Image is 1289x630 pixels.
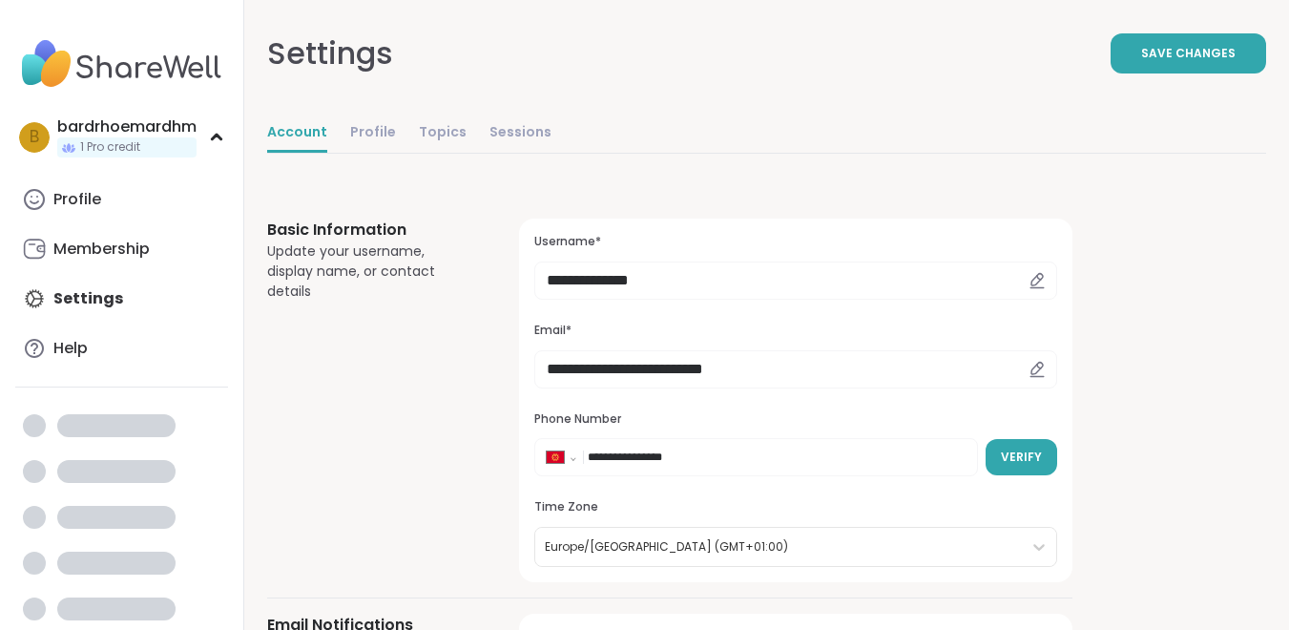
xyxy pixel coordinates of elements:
[534,499,1057,515] h3: Time Zone
[53,189,101,210] div: Profile
[1141,45,1236,62] span: Save Changes
[986,439,1057,475] button: Verify
[534,323,1057,339] h3: Email*
[534,234,1057,250] h3: Username*
[1111,33,1266,73] button: Save Changes
[15,31,228,97] img: ShareWell Nav Logo
[53,338,88,359] div: Help
[30,125,39,150] span: b
[534,411,1057,428] h3: Phone Number
[267,115,327,153] a: Account
[267,219,473,241] h3: Basic Information
[15,325,228,371] a: Help
[350,115,396,153] a: Profile
[419,115,467,153] a: Topics
[489,115,551,153] a: Sessions
[267,31,393,76] div: Settings
[267,241,473,302] div: Update your username, display name, or contact details
[15,177,228,222] a: Profile
[53,239,150,260] div: Membership
[15,226,228,272] a: Membership
[1001,449,1042,466] span: Verify
[57,116,197,137] div: bardrhoemardhm
[80,139,140,156] span: 1 Pro credit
